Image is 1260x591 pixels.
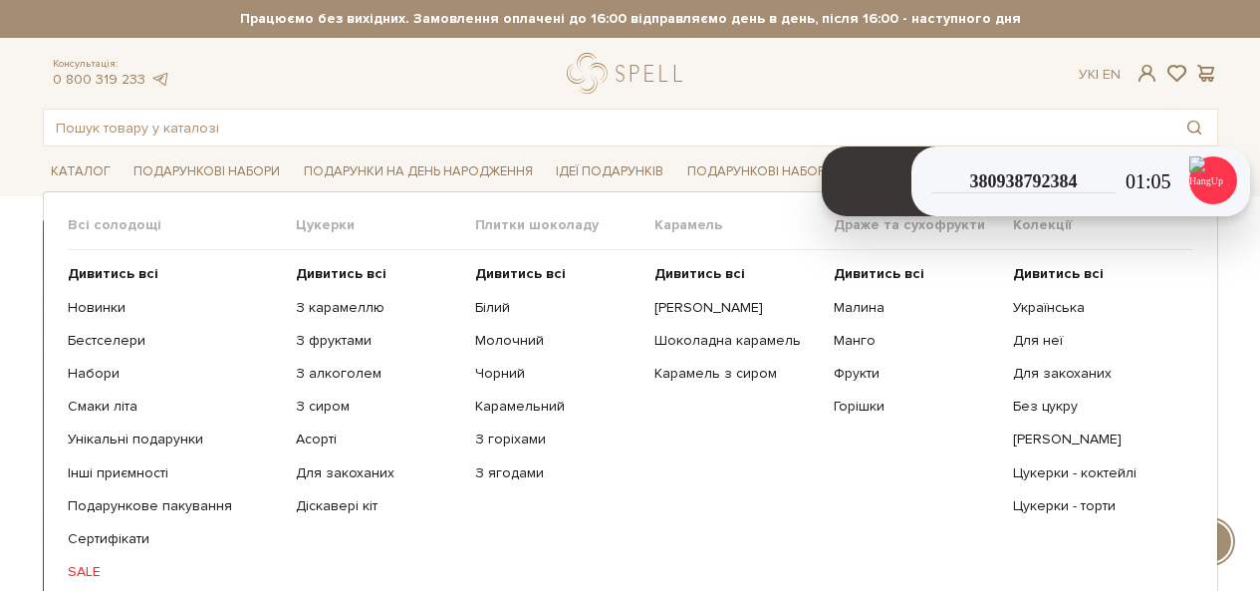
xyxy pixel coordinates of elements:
[1103,66,1121,83] a: En
[296,156,541,187] a: Подарунки на День народження
[296,398,460,416] a: З сиром
[68,216,296,234] span: Всі солодощі
[475,365,639,383] a: Чорний
[53,71,145,88] a: 0 800 319 233
[654,265,819,283] a: Дивитись всі
[296,431,460,448] a: Асорті
[1013,216,1192,234] span: Колекції
[654,299,819,317] a: [PERSON_NAME]
[68,265,281,283] a: Дивитись всі
[654,216,834,234] span: Карамель
[68,365,281,383] a: Набори
[834,216,1013,234] span: Драже та сухофрукти
[1013,464,1177,482] a: Цукерки - коктейлі
[1096,66,1099,83] span: |
[296,497,460,515] a: Діскавері кіт
[654,332,819,350] a: Шоколадна карамель
[834,332,998,350] a: Манго
[834,265,998,283] a: Дивитись всі
[296,365,460,383] a: З алкоголем
[1013,365,1177,383] a: Для закоханих
[296,216,475,234] span: Цукерки
[834,398,998,416] a: Горішки
[68,431,281,448] a: Унікальні подарунки
[296,265,386,282] b: Дивитись всі
[44,110,1171,146] input: Пошук товару у каталозі
[68,464,281,482] a: Інші приємності
[475,265,639,283] a: Дивитись всі
[475,431,639,448] a: З горіхами
[475,216,654,234] span: Плитки шоколаду
[68,497,281,515] a: Подарункове пакування
[834,299,998,317] a: Малина
[296,332,460,350] a: З фруктами
[68,563,281,581] a: SALE
[296,464,460,482] a: Для закоханих
[53,58,170,71] span: Консультація:
[43,10,1218,28] strong: Працюємо без вихідних. Замовлення оплачені до 16:00 відправляємо день в день, після 16:00 - насту...
[296,265,460,283] a: Дивитись всі
[68,398,281,416] a: Смаки літа
[68,265,158,282] b: Дивитись всі
[1013,265,1104,282] b: Дивитись всі
[654,265,745,282] b: Дивитись всі
[296,299,460,317] a: З карамеллю
[548,156,671,187] a: Ідеї подарунків
[150,71,170,88] a: telegram
[834,365,998,383] a: Фрукти
[654,365,819,383] a: Карамель з сиром
[1013,332,1177,350] a: Для неї
[126,156,288,187] a: Подарункові набори
[1079,66,1121,84] div: Ук
[1013,398,1177,416] a: Без цукру
[475,299,639,317] a: Білий
[1171,110,1217,146] button: Пошук товару у каталозі
[68,332,281,350] a: Бестселери
[834,265,924,282] b: Дивитись всі
[679,154,927,188] a: Подарункові набори на 1 Вересня
[475,398,639,416] a: Карамельний
[475,265,566,282] b: Дивитись всі
[1013,497,1177,515] a: Цукерки - торти
[475,464,639,482] a: З ягодами
[475,332,639,350] a: Молочний
[1013,265,1177,283] a: Дивитись всі
[43,156,119,187] a: Каталог
[1013,299,1177,317] a: Українська
[68,299,281,317] a: Новинки
[1013,431,1177,448] a: [PERSON_NAME]
[68,530,281,548] a: Сертифікати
